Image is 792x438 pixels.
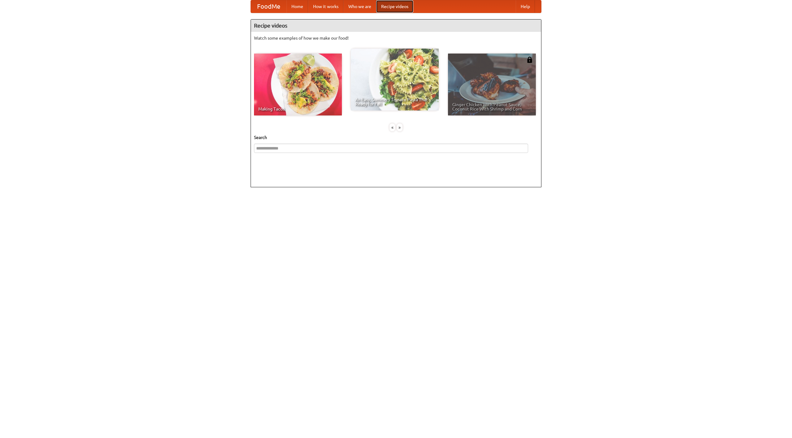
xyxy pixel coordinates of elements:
img: 483408.png [527,57,533,63]
p: Watch some examples of how we make our food! [254,35,538,41]
a: How it works [308,0,343,13]
h5: Search [254,134,538,141]
a: Home [286,0,308,13]
a: Help [516,0,535,13]
span: Making Tacos [258,107,338,111]
a: Making Tacos [254,54,342,115]
h4: Recipe videos [251,20,541,32]
a: Who we are [343,0,376,13]
div: « [390,124,395,131]
a: Recipe videos [376,0,413,13]
div: » [397,124,402,131]
a: An Easy, Summery Tomato Pasta That's Ready for Fall [351,49,439,111]
span: An Easy, Summery Tomato Pasta That's Ready for Fall [355,98,434,106]
a: FoodMe [251,0,286,13]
